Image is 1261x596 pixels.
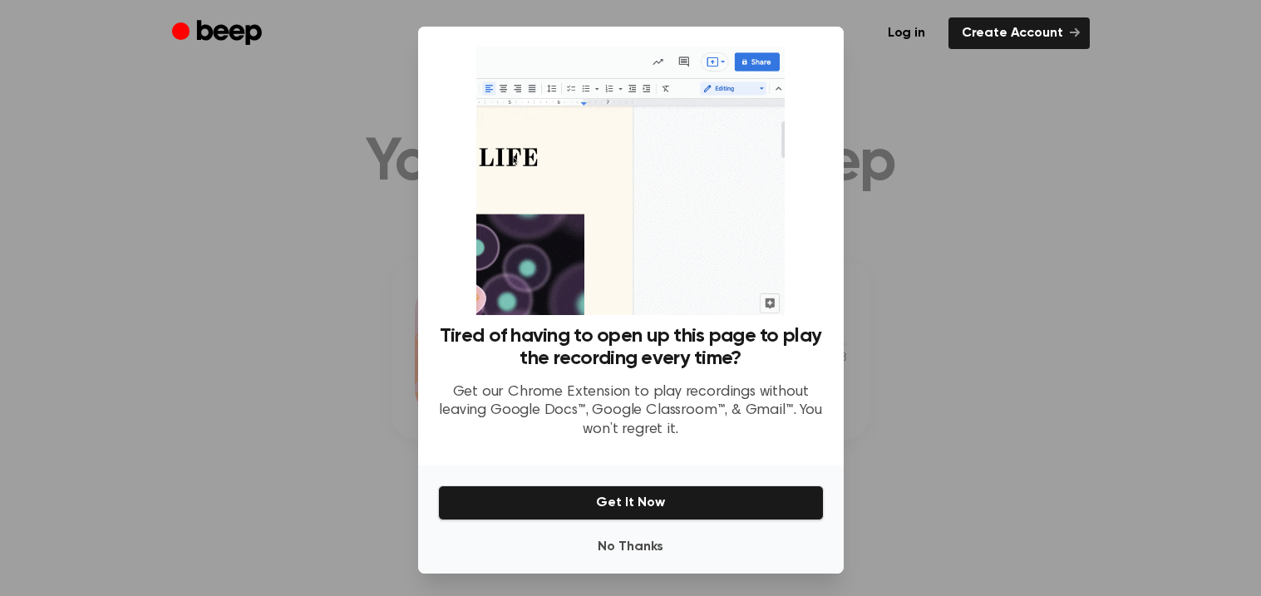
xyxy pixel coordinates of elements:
[476,47,785,315] img: Beep extension in action
[438,530,824,564] button: No Thanks
[438,325,824,370] h3: Tired of having to open up this page to play the recording every time?
[948,17,1090,49] a: Create Account
[874,17,938,49] a: Log in
[172,17,266,50] a: Beep
[438,383,824,440] p: Get our Chrome Extension to play recordings without leaving Google Docs™, Google Classroom™, & Gm...
[438,485,824,520] button: Get It Now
